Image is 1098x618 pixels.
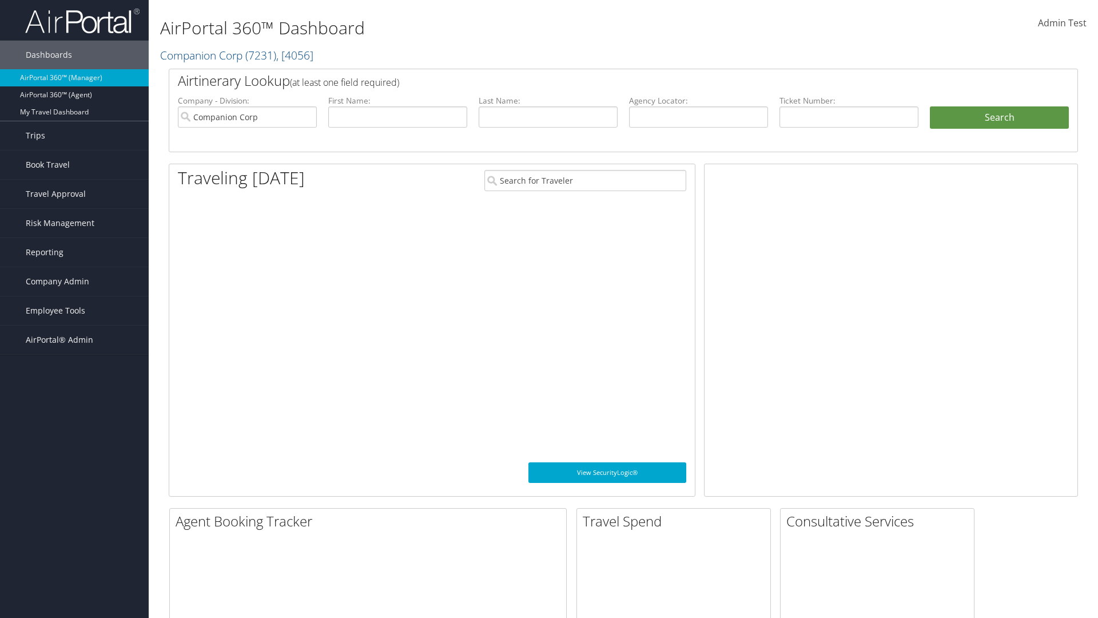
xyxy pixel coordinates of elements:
span: Reporting [26,238,63,267]
a: Admin Test [1038,6,1087,41]
span: Trips [26,121,45,150]
h2: Travel Spend [583,512,770,531]
img: airportal-logo.png [25,7,140,34]
h2: Agent Booking Tracker [176,512,566,531]
label: First Name: [328,95,467,106]
a: Companion Corp [160,47,313,63]
label: Agency Locator: [629,95,768,106]
button: Search [930,106,1069,129]
span: (at least one field required) [290,76,399,89]
h1: AirPortal 360™ Dashboard [160,16,778,40]
span: Admin Test [1038,17,1087,29]
span: Company Admin [26,267,89,296]
input: Search for Traveler [484,170,686,191]
h2: Consultative Services [786,512,974,531]
h2: Airtinerary Lookup [178,71,993,90]
a: View SecurityLogic® [528,462,686,483]
label: Company - Division: [178,95,317,106]
span: Dashboards [26,41,72,69]
span: Travel Approval [26,180,86,208]
span: , [ 4056 ] [276,47,313,63]
span: Employee Tools [26,296,85,325]
span: ( 7231 ) [245,47,276,63]
span: Book Travel [26,150,70,179]
span: AirPortal® Admin [26,326,93,354]
label: Last Name: [479,95,618,106]
label: Ticket Number: [779,95,918,106]
h1: Traveling [DATE] [178,166,305,190]
span: Risk Management [26,209,94,237]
